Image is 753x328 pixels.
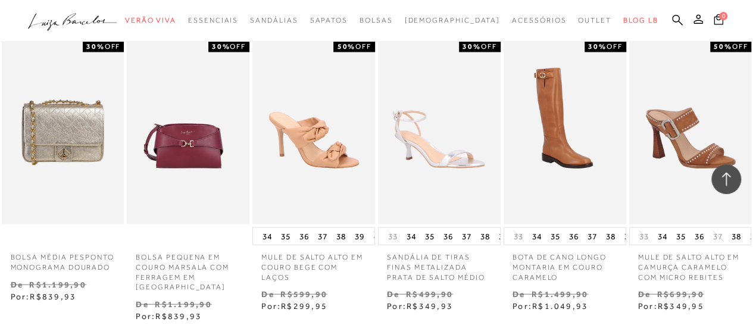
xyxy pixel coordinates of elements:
span: Acessórios [512,16,566,24]
button: 33 [510,231,527,242]
span: Por: [11,292,77,301]
a: categoryNavScreenReaderText [310,10,347,32]
button: 35 [421,228,438,245]
span: OFF [732,42,748,51]
img: BOLSA PEQUENA EM COURO MARSALA COM FERRAGEM EM GANCHO [128,42,248,223]
a: categoryNavScreenReaderText [512,10,566,32]
span: Sandálias [250,16,298,24]
button: 38 [602,228,619,245]
a: noSubCategoriesText [404,10,500,32]
button: 33 [385,231,401,242]
img: BOTA DE CANO LONGO MONTARIA EM COURO CARAMELO [505,42,625,223]
button: 35 [277,228,294,245]
small: R$699,90 [657,289,704,299]
button: 37 [710,231,726,242]
small: R$599,90 [280,289,327,299]
button: 38 [728,228,745,245]
span: OFF [105,42,121,51]
button: 36 [691,228,708,245]
button: 34 [529,228,545,245]
small: De [261,289,274,299]
span: OFF [355,42,371,51]
a: BOTA DE CANO LONGO MONTARIA EM COURO CARAMELO BOTA DE CANO LONGO MONTARIA EM COURO CARAMELO [505,42,625,223]
strong: 30% [588,42,607,51]
small: De [387,289,399,299]
span: OFF [230,42,246,51]
a: categoryNavScreenReaderText [578,10,611,32]
span: R$1.049,93 [532,301,588,311]
span: R$349,95 [658,301,704,311]
button: 33 [636,231,652,242]
a: categoryNavScreenReaderText [188,10,238,32]
span: R$839,93 [30,292,76,301]
span: Por: [513,301,588,311]
button: 0 [710,13,727,29]
a: categoryNavScreenReaderText [125,10,176,32]
a: BOLSA PEQUENA EM COURO MARSALA COM FERRAGEM EM GANCHO BOLSA PEQUENA EM COURO MARSALA COM FERRAGEM... [128,42,248,223]
span: BLOG LB [623,16,658,24]
strong: 50% [714,42,732,51]
span: Bolsas [360,16,393,24]
small: R$499,90 [406,289,453,299]
small: De [638,289,651,299]
small: De [513,289,525,299]
span: Por: [261,301,327,311]
button: 39 [621,228,638,245]
a: SANDÁLIA DE TIRAS FINAS METALIZADA PRATA DE SALTO MÉDIO [378,245,501,282]
span: Verão Viva [125,16,176,24]
button: 38 [477,228,493,245]
button: 35 [547,228,564,245]
button: 36 [296,228,313,245]
button: 37 [314,228,331,245]
small: R$1.199,90 [155,299,211,309]
span: OFF [607,42,623,51]
small: R$1.199,90 [29,280,86,289]
a: BOTA DE CANO LONGO MONTARIA EM COURO CARAMELO [504,245,626,282]
button: 34 [654,228,671,245]
small: De [11,280,23,289]
button: 38 [333,228,349,245]
span: Outlet [578,16,611,24]
span: Por: [638,301,704,311]
p: MULE DE SALTO ALTO EM COURO BEGE COM LAÇOS [252,245,375,282]
a: BOLSA PEQUENA EM COURO MARSALA COM FERRAGEM EM [GEOGRAPHIC_DATA] [127,245,249,292]
a: BLOG LB [623,10,658,32]
span: OFF [481,42,497,51]
span: Por: [387,301,453,311]
span: R$299,95 [281,301,327,311]
a: MULE DE SALTO ALTO EM COURO BEGE COM LAÇOS MULE DE SALTO ALTO EM COURO BEGE COM LAÇOS [254,42,374,223]
img: MULE DE SALTO ALTO EM COURO BEGE COM LAÇOS [254,42,374,223]
strong: 30% [212,42,230,51]
button: 35 [673,228,689,245]
a: categoryNavScreenReaderText [250,10,298,32]
button: 37 [458,228,475,245]
a: Bolsa média pesponto monograma dourado [2,245,124,273]
button: 37 [584,228,601,245]
span: Sapatos [310,16,347,24]
small: R$1.499,90 [532,289,588,299]
a: categoryNavScreenReaderText [360,10,393,32]
span: 0 [719,12,727,20]
a: MULE DE SALTO ALTO EM CAMURÇA CARAMELO COM MICRO REBITES MULE DE SALTO ALTO EM CAMURÇA CARAMELO C... [630,42,751,223]
button: 40 [370,231,386,242]
button: 34 [259,228,276,245]
a: MULE DE SALTO ALTO EM CAMURÇA CARAMELO COM MICRO REBITES [629,245,752,282]
small: De [136,299,148,309]
img: SANDÁLIA DE TIRAS FINAS METALIZADA PRATA DE SALTO MÉDIO [379,42,499,223]
button: 39 [495,228,512,245]
strong: 30% [463,42,481,51]
span: Essenciais [188,16,238,24]
span: [DEMOGRAPHIC_DATA] [404,16,500,24]
button: 36 [565,228,582,245]
a: Bolsa média pesponto monograma dourado Bolsa média pesponto monograma dourado [3,42,123,223]
span: R$839,93 [155,311,202,321]
strong: 30% [86,42,105,51]
img: Bolsa média pesponto monograma dourado [3,42,123,223]
button: 39 [351,228,368,245]
button: 34 [403,228,420,245]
